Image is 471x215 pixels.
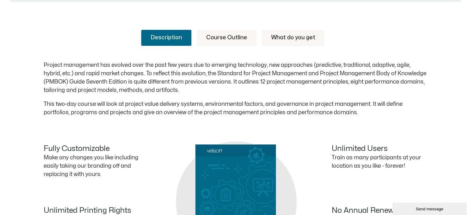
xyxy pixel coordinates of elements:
p: This two-day course will look at project value delivery systems, environmental factors, and gover... [44,100,428,117]
p: Project management has evolved over the past few years due to emerging technology, new approaches... [44,61,428,94]
iframe: chat widget [392,201,468,215]
h4: Unlimited Users [332,144,428,153]
h4: Fully Customizable [44,144,140,153]
a: What do you get [262,30,325,46]
p: Train as many participants at your location as you like - forever! [332,153,428,170]
a: Description [141,30,191,46]
a: Course Outline [197,30,256,46]
p: Make any changes you like including easily taking our branding off and replacing it with yours. [44,153,140,178]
